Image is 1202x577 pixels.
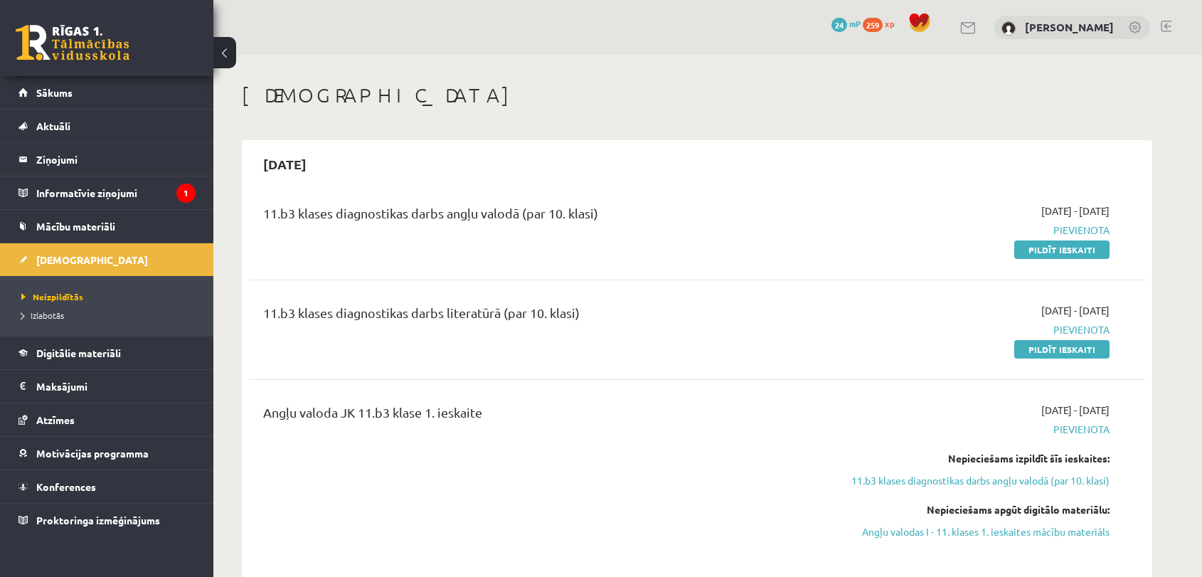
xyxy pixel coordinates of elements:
[18,176,196,209] a: Informatīvie ziņojumi1
[263,303,820,329] div: 11.b3 klases diagnostikas darbs literatūrā (par 10. klasi)
[36,447,149,460] span: Motivācijas programma
[18,470,196,503] a: Konferences
[841,422,1110,437] span: Pievienota
[885,18,894,29] span: xp
[18,76,196,109] a: Sākums
[841,502,1110,517] div: Nepieciešams apgūt digitālo materiālu:
[36,346,121,359] span: Digitālie materiāli
[18,337,196,369] a: Digitālie materiāli
[36,120,70,132] span: Aktuāli
[831,18,847,32] span: 24
[1001,21,1016,36] img: Nauris Semjonovs
[18,210,196,243] a: Mācību materiāli
[36,413,75,426] span: Atzīmes
[18,403,196,436] a: Atzīmes
[1025,20,1114,34] a: [PERSON_NAME]
[36,86,73,99] span: Sākums
[18,504,196,536] a: Proktoringa izmēģinājums
[36,514,160,526] span: Proktoringa izmēģinājums
[36,370,196,403] legend: Maksājumi
[841,473,1110,488] a: 11.b3 klases diagnostikas darbs angļu valodā (par 10. klasi)
[1041,303,1110,318] span: [DATE] - [DATE]
[1041,403,1110,418] span: [DATE] - [DATE]
[841,322,1110,337] span: Pievienota
[21,290,199,303] a: Neizpildītās
[36,176,196,209] legend: Informatīvie ziņojumi
[1041,203,1110,218] span: [DATE] - [DATE]
[1014,240,1110,259] a: Pildīt ieskaiti
[841,451,1110,466] div: Nepieciešams izpildīt šīs ieskaites:
[18,370,196,403] a: Maksājumi
[176,184,196,203] i: 1
[18,143,196,176] a: Ziņojumi
[21,309,199,322] a: Izlabotās
[18,110,196,142] a: Aktuāli
[36,220,115,233] span: Mācību materiāli
[849,18,861,29] span: mP
[18,437,196,470] a: Motivācijas programma
[831,18,861,29] a: 24 mP
[21,309,64,321] span: Izlabotās
[16,25,129,60] a: Rīgas 1. Tālmācības vidusskola
[1014,340,1110,359] a: Pildīt ieskaiti
[36,143,196,176] legend: Ziņojumi
[841,223,1110,238] span: Pievienota
[242,83,1152,107] h1: [DEMOGRAPHIC_DATA]
[841,524,1110,539] a: Angļu valodas I - 11. klases 1. ieskaites mācību materiāls
[263,203,820,230] div: 11.b3 klases diagnostikas darbs angļu valodā (par 10. klasi)
[249,147,321,181] h2: [DATE]
[863,18,901,29] a: 259 xp
[263,403,820,429] div: Angļu valoda JK 11.b3 klase 1. ieskaite
[21,291,83,302] span: Neizpildītās
[36,253,148,266] span: [DEMOGRAPHIC_DATA]
[863,18,883,32] span: 259
[36,480,96,493] span: Konferences
[18,243,196,276] a: [DEMOGRAPHIC_DATA]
